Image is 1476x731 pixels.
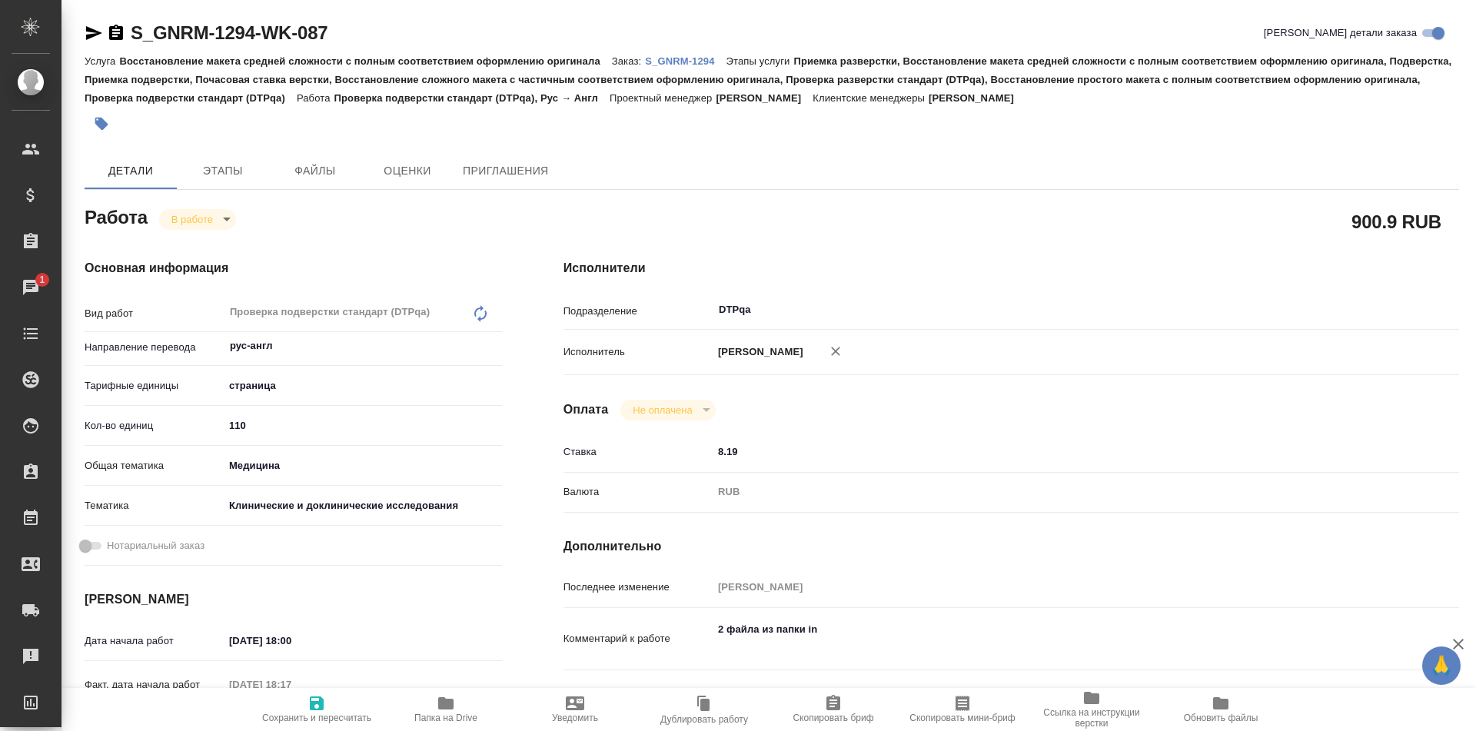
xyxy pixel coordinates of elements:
p: Проектный менеджер [610,92,716,104]
button: Скопировать ссылку для ЯМессенджера [85,24,103,42]
p: Клиентские менеджеры [813,92,929,104]
button: В работе [167,213,218,226]
span: Скопировать бриф [793,713,873,723]
button: Уведомить [510,688,640,731]
button: Дублировать работу [640,688,769,731]
span: Файлы [278,161,352,181]
span: Скопировать мини-бриф [909,713,1015,723]
p: Ставка [563,444,713,460]
p: Восстановление макета средней сложности с полным соответствием оформлению оригинала [119,55,611,67]
button: Open [494,344,497,347]
div: В работе [159,209,236,230]
p: Услуга [85,55,119,67]
p: Последнее изменение [563,580,713,595]
span: [PERSON_NAME] детали заказа [1264,25,1417,41]
input: ✎ Введи что-нибудь [224,414,502,437]
span: Приглашения [463,161,549,181]
div: RUB [713,479,1385,505]
p: Вид работ [85,306,224,321]
h4: [PERSON_NAME] [85,590,502,609]
span: Детали [94,161,168,181]
div: Клинические и доклинические исследования [224,493,502,519]
p: Дата начала работ [85,633,224,649]
span: 🙏 [1428,650,1454,682]
p: [PERSON_NAME] [713,344,803,360]
span: Уведомить [552,713,598,723]
p: [PERSON_NAME] [929,92,1026,104]
p: Направление перевода [85,340,224,355]
span: Этапы [186,161,260,181]
p: Факт. дата начала работ [85,677,224,693]
span: Ссылка на инструкции верстки [1036,707,1147,729]
p: Тематика [85,498,224,513]
p: Валюта [563,484,713,500]
input: ✎ Введи что-нибудь [224,630,358,652]
button: Удалить исполнителя [819,334,853,368]
input: Пустое поле [224,673,358,696]
a: S_GNRM-1294 [645,54,726,67]
a: S_GNRM-1294-WK-087 [131,22,327,43]
p: Исполнитель [563,344,713,360]
p: Проверка подверстки стандарт (DTPqa), Рус → Англ [334,92,610,104]
div: Медицина [224,453,502,479]
span: Сохранить и пересчитать [262,713,371,723]
p: [PERSON_NAME] [716,92,813,104]
p: Комментарий к работе [563,631,713,646]
p: Общая тематика [85,458,224,473]
span: Обновить файлы [1184,713,1258,723]
p: Заказ: [612,55,645,67]
h4: Оплата [563,400,609,419]
p: Кол-во единиц [85,418,224,434]
span: Нотариальный заказ [107,538,204,553]
button: Скопировать бриф [769,688,898,731]
h2: Работа [85,202,148,230]
button: Сохранить и пересчитать [252,688,381,731]
p: Работа [297,92,334,104]
a: 1 [4,268,58,307]
h4: Основная информация [85,259,502,277]
button: Обновить файлы [1156,688,1285,731]
h4: Исполнители [563,259,1459,277]
span: 1 [30,272,54,287]
p: Этапы услуги [726,55,794,67]
p: Приемка разверстки, Восстановление макета средней сложности с полным соответствием оформлению ори... [85,55,1451,104]
button: Open [1376,308,1379,311]
div: страница [224,373,502,399]
button: Папка на Drive [381,688,510,731]
button: Не оплачена [628,404,696,417]
input: Пустое поле [713,576,1385,598]
input: ✎ Введи что-нибудь [713,440,1385,463]
button: Ссылка на инструкции верстки [1027,688,1156,731]
button: Скопировать мини-бриф [898,688,1027,731]
h2: 900.9 RUB [1351,208,1441,234]
button: Добавить тэг [85,107,118,141]
p: Подразделение [563,304,713,319]
h4: Дополнительно [563,537,1459,556]
button: Скопировать ссылку [107,24,125,42]
p: Путь на drive [563,686,713,701]
textarea: /Clients/Generium/Orders/S_GNRM-1294/DTP/S_GNRM-1294-WK-087 [713,679,1385,705]
p: S_GNRM-1294 [645,55,726,67]
p: Тарифные единицы [85,378,224,394]
div: В работе [620,400,715,420]
span: Оценки [371,161,444,181]
span: Папка на Drive [414,713,477,723]
textarea: 2 файла из папки in [713,616,1385,658]
span: Дублировать работу [660,714,748,725]
button: 🙏 [1422,646,1461,685]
